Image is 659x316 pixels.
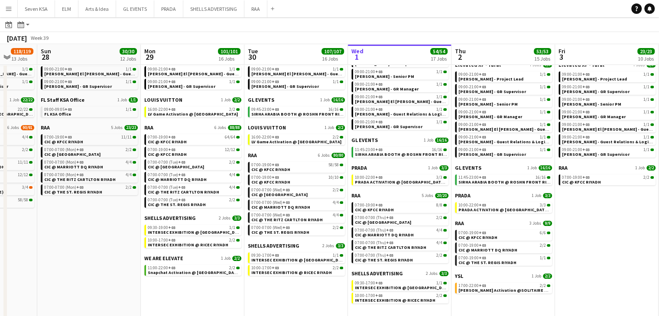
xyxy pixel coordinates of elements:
span: Week 39 [29,35,50,41]
button: PRADA [154,0,183,17]
button: ELM [55,0,78,17]
button: Arts & Idea [78,0,116,17]
button: Seven KSA [18,0,55,17]
button: RAA [244,0,267,17]
button: SHELLS ADVERTISING [183,0,244,17]
div: [DATE] [7,34,27,42]
button: GL EVENTS [116,0,154,17]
